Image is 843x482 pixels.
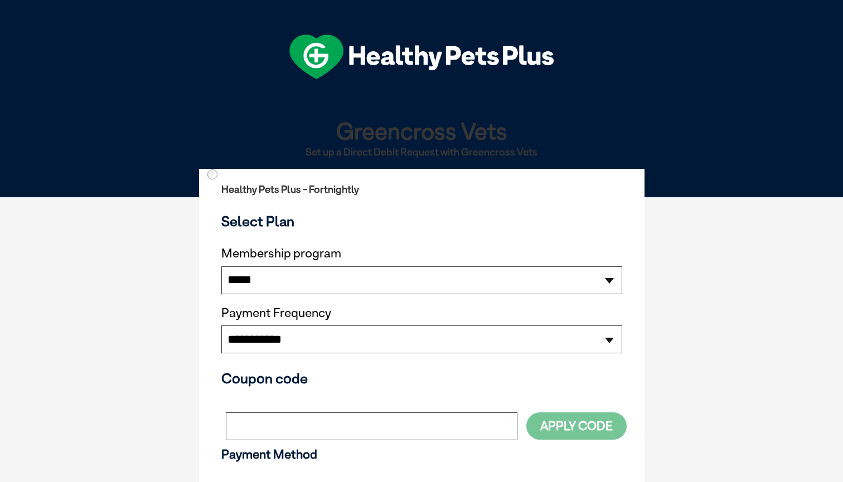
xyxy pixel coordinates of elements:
h2: Healthy Pets Plus - Fortnightly [221,184,622,195]
label: Payment Frequency [221,306,331,320]
input: Direct Debit [207,169,217,179]
button: Apply Code [526,412,627,440]
h3: Select Plan [221,213,622,230]
h3: Payment Method [221,447,622,462]
label: Membership program [221,246,622,261]
h2: Set up a Direct Debit Request with Greencross Vets [204,147,640,158]
h1: Greencross Vets [204,118,640,143]
img: hpp-logo-landscape-green-white.png [289,35,554,79]
h3: Coupon code [221,370,622,387]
